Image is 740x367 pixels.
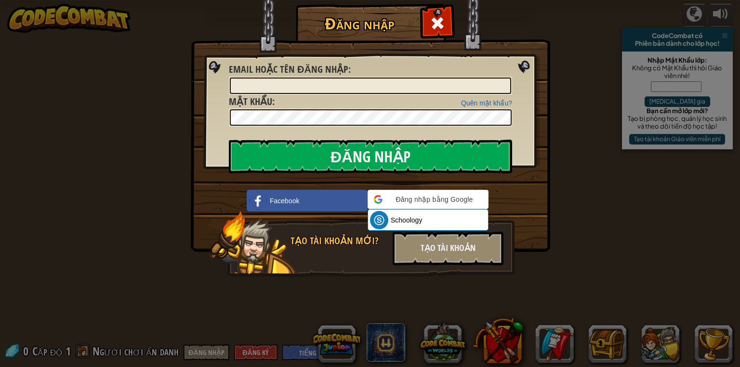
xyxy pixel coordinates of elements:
img: schoology.png [370,211,388,229]
span: Facebook [270,196,299,206]
input: Đăng nhập [229,140,512,173]
a: Quên mật khẩu? [461,99,512,107]
span: Email hoặc tên đăng nhập [229,63,348,76]
span: Đăng nhập bằng Google [386,195,482,204]
img: facebook_small.png [249,192,267,210]
div: Đăng nhập bằng Google [368,190,489,209]
div: Tạo tài khoản mới? [291,234,387,248]
span: Mật khẩu [229,95,272,108]
label: : [229,95,275,109]
div: Tạo tài khoản [393,232,503,265]
h1: Đăng nhập [298,15,421,32]
label: : [229,63,351,77]
span: Schoology [391,215,422,225]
